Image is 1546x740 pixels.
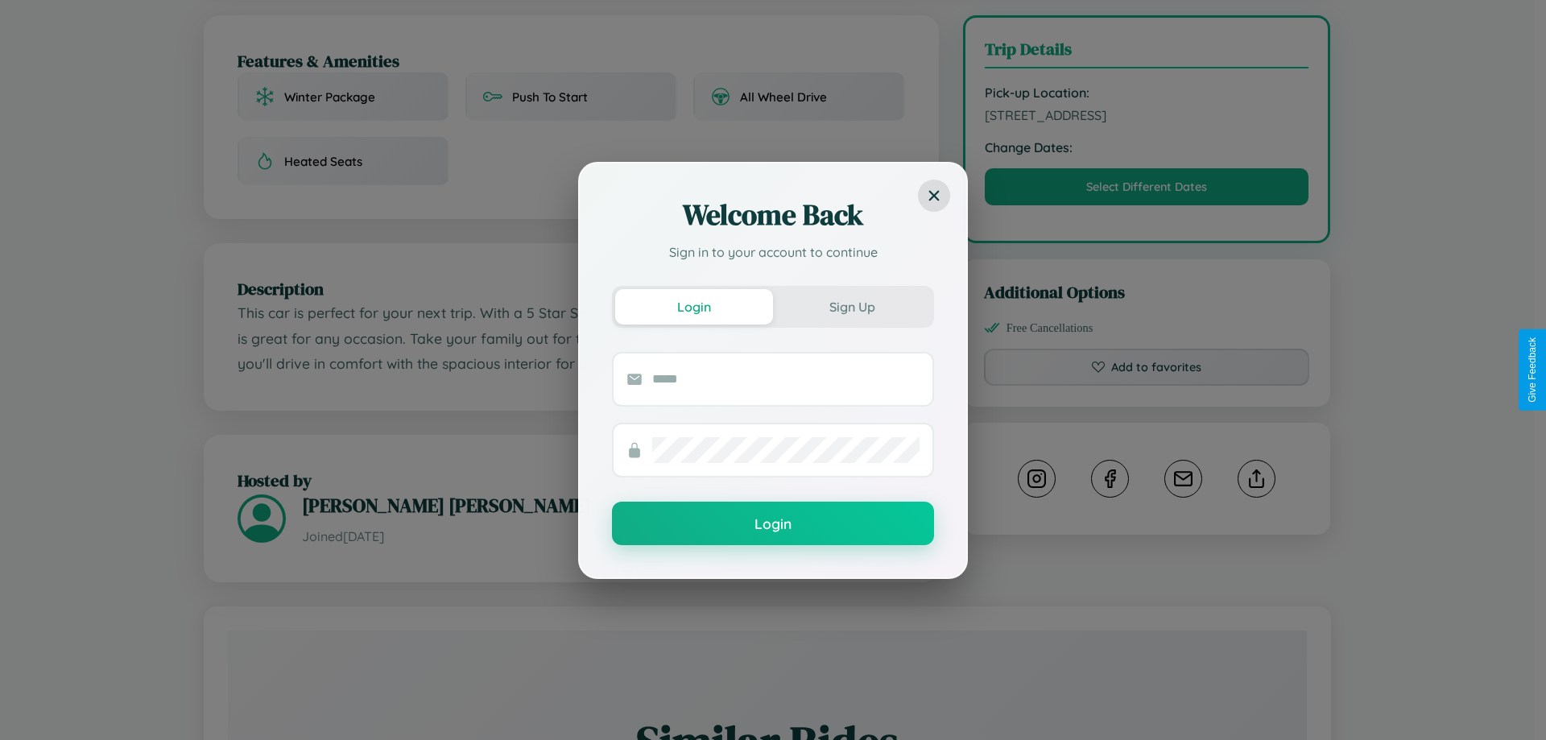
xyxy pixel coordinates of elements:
[612,502,934,545] button: Login
[1527,337,1538,403] div: Give Feedback
[612,242,934,262] p: Sign in to your account to continue
[773,289,931,325] button: Sign Up
[612,196,934,234] h2: Welcome Back
[615,289,773,325] button: Login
